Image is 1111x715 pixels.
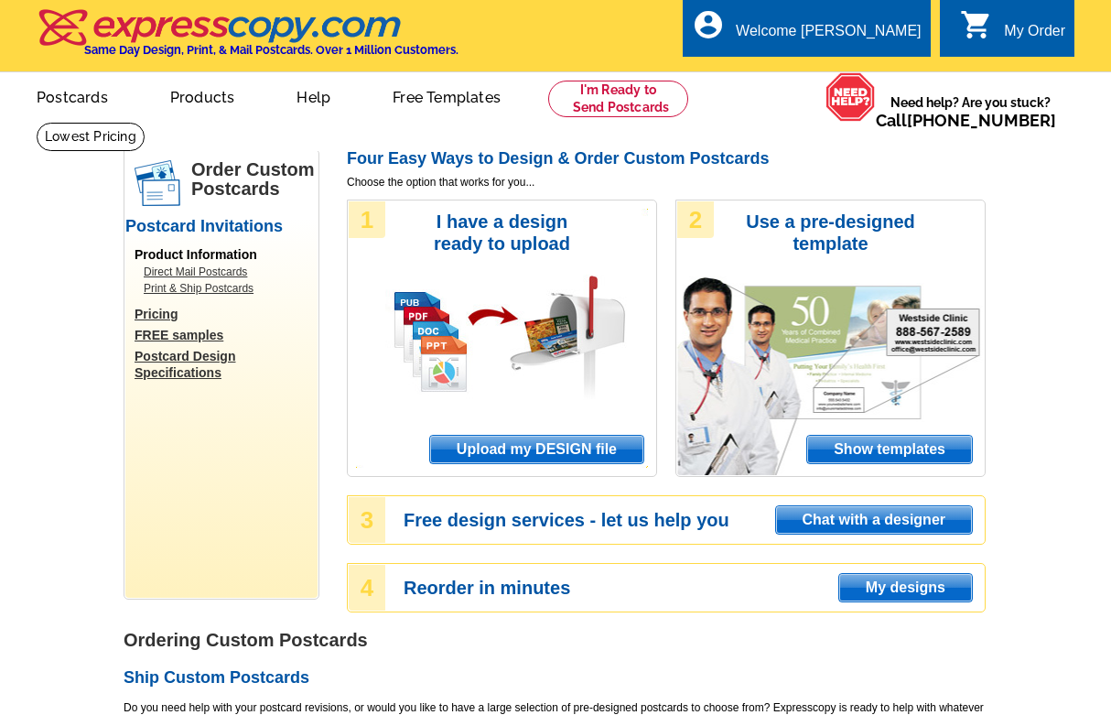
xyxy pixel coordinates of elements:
[349,565,385,611] div: 4
[191,160,318,199] h1: Order Custom Postcards
[144,280,308,297] a: Print & Ship Postcards
[907,111,1056,130] a: [PHONE_NUMBER]
[347,174,986,190] span: Choose the option that works for you...
[267,74,360,117] a: Help
[141,74,264,117] a: Products
[429,435,644,464] a: Upload my DESIGN file
[135,160,180,206] img: postcards.png
[135,327,318,343] a: FREE samples
[408,211,596,255] h3: I have a design ready to upload
[876,111,1056,130] span: Call
[839,574,972,601] span: My designs
[124,630,368,650] strong: Ordering Custom Postcards
[347,149,986,169] h2: Four Easy Ways to Design & Order Custom Postcards
[876,93,1065,130] span: Need help? Are you stuck?
[776,506,972,534] span: Chat with a designer
[960,8,993,41] i: shopping_cart
[144,264,308,280] a: Direct Mail Postcards
[825,72,876,122] img: help
[349,497,385,543] div: 3
[363,74,530,117] a: Free Templates
[807,436,972,463] span: Show templates
[135,306,318,322] a: Pricing
[736,23,921,49] div: Welcome [PERSON_NAME]
[135,348,318,381] a: Postcard Design Specifications
[7,74,137,117] a: Postcards
[430,436,643,463] span: Upload my DESIGN file
[124,668,986,688] h2: Ship Custom Postcards
[404,580,984,596] h3: Reorder in minutes
[692,8,725,41] i: account_circle
[125,217,318,237] h2: Postcard Invitations
[737,211,924,255] h3: Use a pre-designed template
[135,247,257,262] span: Product Information
[349,201,385,238] div: 1
[37,22,458,57] a: Same Day Design, Print, & Mail Postcards. Over 1 Million Customers.
[960,20,1065,43] a: shopping_cart My Order
[84,43,458,57] h4: Same Day Design, Print, & Mail Postcards. Over 1 Million Customers.
[775,505,973,535] a: Chat with a designer
[806,435,973,464] a: Show templates
[838,573,973,602] a: My designs
[404,512,984,528] h3: Free design services - let us help you
[1004,23,1065,49] div: My Order
[677,201,714,238] div: 2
